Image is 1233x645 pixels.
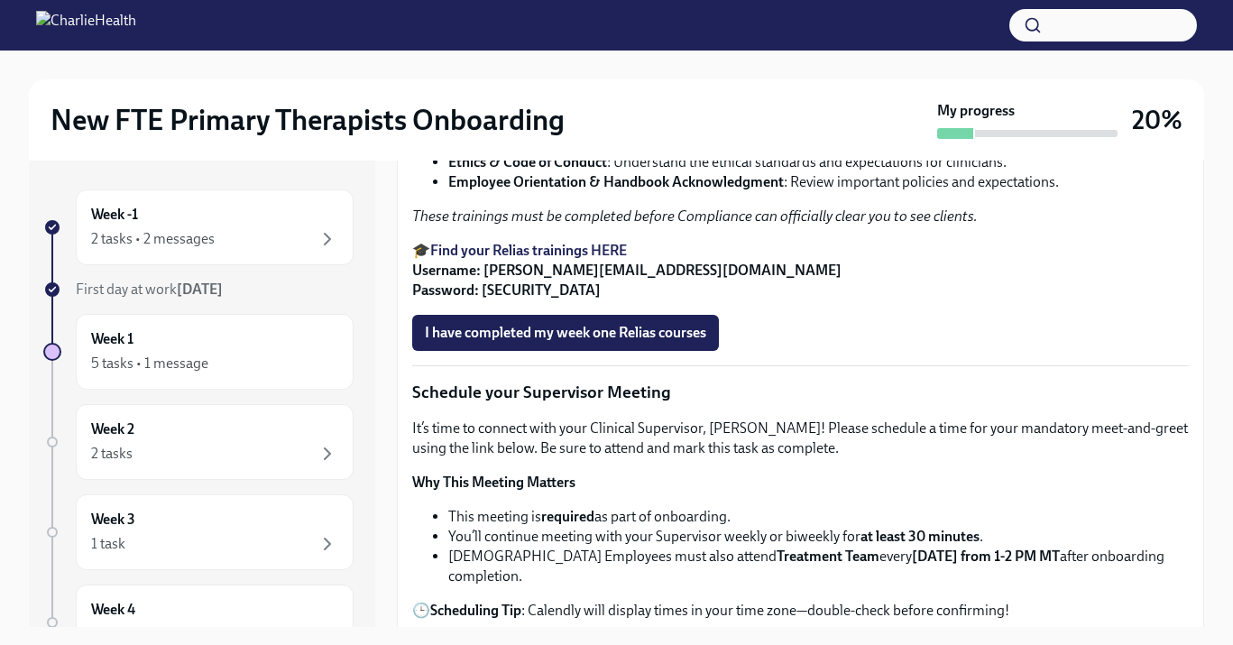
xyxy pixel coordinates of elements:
div: 5 tasks • 1 message [91,354,208,373]
a: First day at work[DATE] [43,280,354,299]
li: [DEMOGRAPHIC_DATA] Employees must also attend every after onboarding completion. [448,547,1189,586]
h6: Week 4 [91,600,135,620]
div: 2 tasks • 2 messages [91,229,215,249]
p: 🎓 [412,241,1189,300]
span: I have completed my week one Relias courses [425,324,706,342]
h6: Week -1 [91,205,138,225]
strong: Scheduling Tip [430,602,521,619]
strong: Username: [PERSON_NAME][EMAIL_ADDRESS][DOMAIN_NAME] Password: [SECURITY_DATA] [412,262,842,299]
strong: [DATE] from 1-2 PM MT [912,548,1060,565]
strong: Why This Meeting Matters [412,474,575,491]
strong: [DATE] [177,281,223,298]
em: These trainings must be completed before Compliance can officially clear you to see clients. [412,207,978,225]
li: : Review important policies and expectations. [448,172,1189,192]
strong: Employee Orientation & Handbook Acknowledgment [448,173,784,190]
li: You’ll continue meeting with your Supervisor weekly or biweekly for . [448,527,1189,547]
h6: Week 1 [91,329,133,349]
h3: 20% [1132,104,1182,136]
strong: at least 30 minutes [860,528,980,545]
a: Week 22 tasks [43,404,354,480]
a: Find your Relias trainings HERE [430,242,627,259]
img: CharlieHealth [36,11,136,40]
strong: Treatment Team [777,548,879,565]
a: Week 31 task [43,494,354,570]
strong: Ethics & Code of Conduct [448,153,607,170]
div: 1 task [91,534,125,554]
p: It’s time to connect with your Clinical Supervisor, [PERSON_NAME]! Please schedule a time for you... [412,419,1189,458]
strong: My progress [937,101,1015,121]
button: I have completed my week one Relias courses [412,315,719,351]
p: 🕒 : Calendly will display times in your time zone—double-check before confirming! [412,601,1189,621]
a: Week -12 tasks • 2 messages [43,189,354,265]
h2: New FTE Primary Therapists Onboarding [51,102,565,138]
a: Week 15 tasks • 1 message [43,314,354,390]
div: 1 task [91,624,125,644]
h6: Week 3 [91,510,135,530]
h6: Week 2 [91,419,134,439]
li: This meeting is as part of onboarding. [448,507,1189,527]
p: Schedule your Supervisor Meeting [412,381,1189,404]
span: First day at work [76,281,223,298]
li: : Understand the ethical standards and expectations for clinicians. [448,152,1189,172]
strong: required [541,508,594,525]
div: 2 tasks [91,444,133,464]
